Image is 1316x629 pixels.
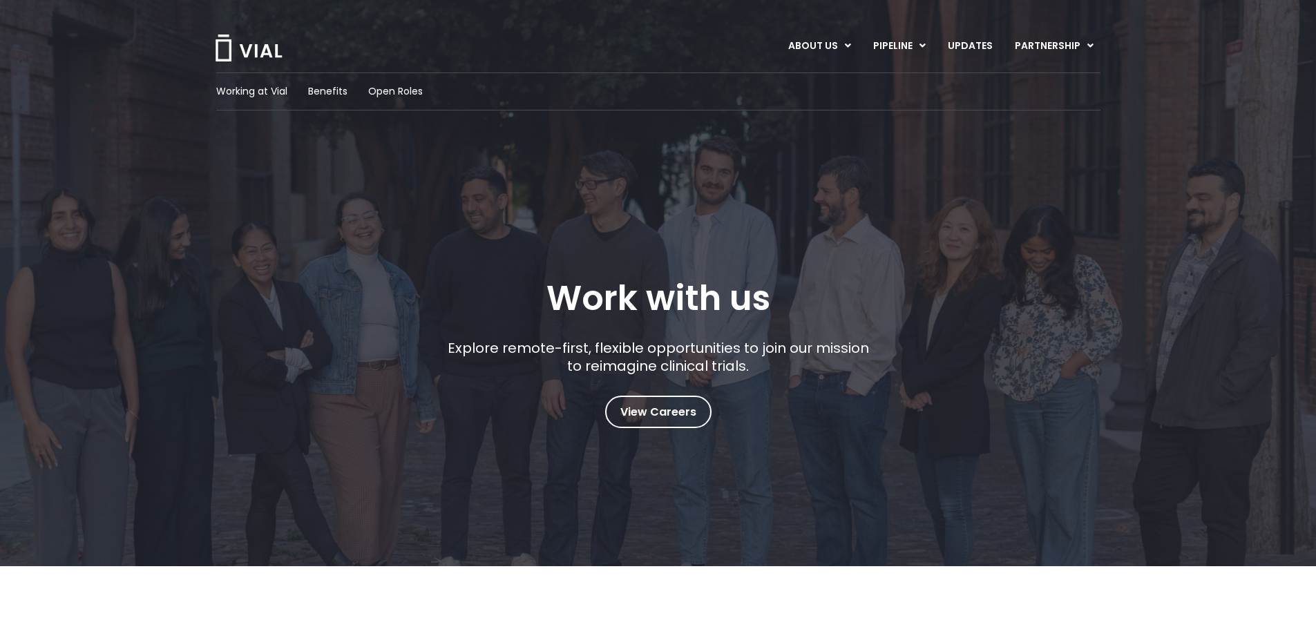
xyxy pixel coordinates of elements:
a: Working at Vial [216,84,287,99]
h1: Work with us [546,278,770,318]
a: ABOUT USMenu Toggle [777,35,861,58]
img: Vial Logo [214,35,283,61]
a: PIPELINEMenu Toggle [862,35,936,58]
a: PARTNERSHIPMenu Toggle [1004,35,1105,58]
p: Explore remote-first, flexible opportunities to join our mission to reimagine clinical trials. [442,339,874,375]
a: Benefits [308,84,347,99]
span: View Careers [620,403,696,421]
a: Open Roles [368,84,423,99]
a: View Careers [605,396,712,428]
a: UPDATES [937,35,1003,58]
